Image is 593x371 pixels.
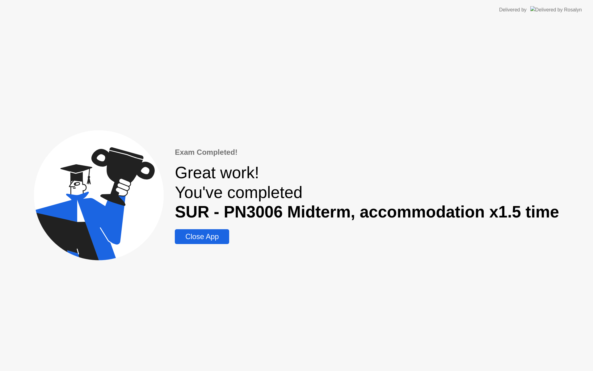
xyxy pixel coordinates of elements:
[499,6,527,14] div: Delivered by
[175,147,559,158] div: Exam Completed!
[175,203,559,221] b: SUR - PN3006 Midterm, accommodation x1.5 time
[175,229,229,244] button: Close App
[177,232,227,241] div: Close App
[530,6,582,13] img: Delivered by Rosalyn
[175,163,559,221] div: Great work! You've completed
